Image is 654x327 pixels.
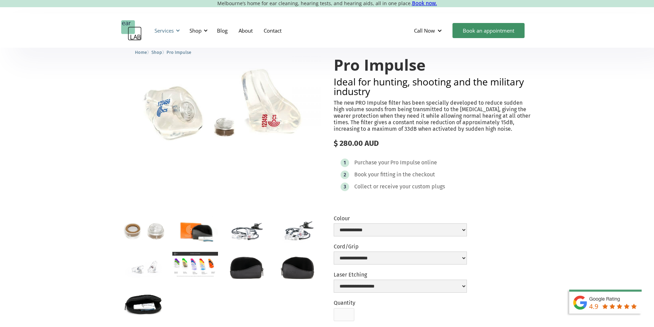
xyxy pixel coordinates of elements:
[334,215,467,222] label: Colour
[190,27,202,34] div: Shop
[223,252,269,282] a: open lightbox
[185,20,210,41] div: Shop
[167,50,191,55] span: Pro Impulse
[334,56,533,73] h1: Pro Impulse
[334,300,355,306] label: Quantity
[354,159,389,166] div: Purchase your
[121,288,167,318] a: open lightbox
[121,43,321,167] a: open lightbox
[344,172,346,177] div: 2
[167,49,191,55] a: Pro Impulse
[334,139,533,148] div: $ 280.00 AUD
[275,216,320,246] a: open lightbox
[344,160,346,165] div: 1
[121,216,167,246] a: open lightbox
[334,100,533,132] p: The new PRO Impulse filter has been specially developed to reduce sudden high volume sounds from ...
[151,49,162,55] a: Shop
[233,21,258,40] a: About
[344,184,346,189] div: 3
[414,27,435,34] div: Call Now
[172,252,218,278] a: open lightbox
[172,216,218,246] a: open lightbox
[421,159,437,166] div: online
[151,49,167,56] li: 〉
[121,43,321,167] img: Pro Impulse
[150,20,182,41] div: Services
[121,20,142,41] a: home
[354,171,435,178] div: Book your fitting in the checkout
[334,271,467,278] label: Laser Etching
[334,243,467,250] label: Cord/Grip
[121,252,167,282] a: open lightbox
[223,216,269,246] a: open lightbox
[452,23,525,38] a: Book an appointment
[151,50,162,55] span: Shop
[154,27,174,34] div: Services
[334,77,533,96] h2: Ideal for hunting, shooting and the military industry
[211,21,233,40] a: Blog
[354,183,445,190] div: Collect or receive your custom plugs
[390,159,420,166] div: Pro Impulse
[135,49,147,55] a: Home
[135,50,147,55] span: Home
[258,21,287,40] a: Contact
[409,20,449,41] div: Call Now
[135,49,151,56] li: 〉
[275,252,320,282] a: open lightbox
